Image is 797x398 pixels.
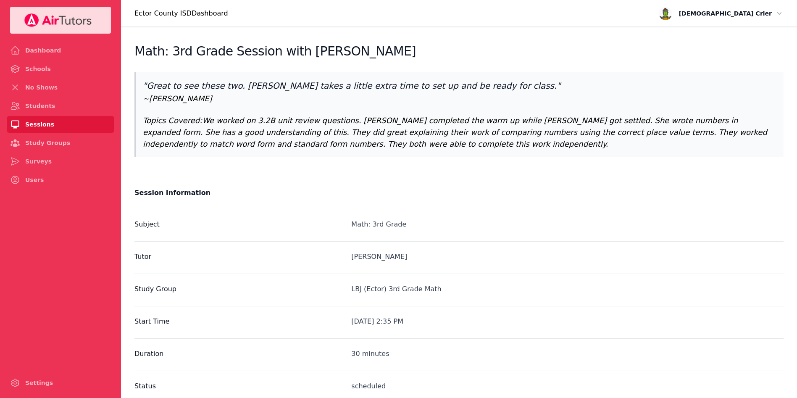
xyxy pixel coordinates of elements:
[7,61,114,77] a: Schools
[679,8,772,18] span: [DEMOGRAPHIC_DATA] Crier
[134,252,350,262] label: Tutor
[7,134,114,151] a: Study Groups
[134,284,350,294] label: Study Group
[351,219,784,229] div: Math: 3rd Grade
[7,171,114,188] a: Users
[134,381,350,391] label: Status
[7,79,114,96] a: No Shows
[143,115,777,150] p: Topics Covered: We worked on 3.2B unit review questions. [PERSON_NAME] completed the warm up whil...
[134,349,350,359] label: Duration
[7,42,114,59] a: Dashboard
[351,284,784,294] div: LBJ (Ector) 3rd Grade Math
[134,316,350,327] label: Start Time
[659,7,672,20] img: avatar
[134,44,416,59] h2: Math: 3rd Grade Session with [PERSON_NAME]
[7,98,114,114] a: Students
[7,374,114,391] a: Settings
[351,381,784,391] div: scheduled
[134,219,350,229] label: Subject
[143,93,777,105] p: ~ [PERSON_NAME]
[134,187,784,199] h2: Session Information
[24,13,92,27] img: Your Company
[143,79,777,93] p: " Great to see these two. [PERSON_NAME] takes a little extra time to set up and be ready for clas...
[7,116,114,133] a: Sessions
[351,349,784,359] div: 30 minutes
[7,153,114,170] a: Surveys
[351,252,784,262] div: [PERSON_NAME]
[351,316,784,327] div: [DATE] 2:35 PM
